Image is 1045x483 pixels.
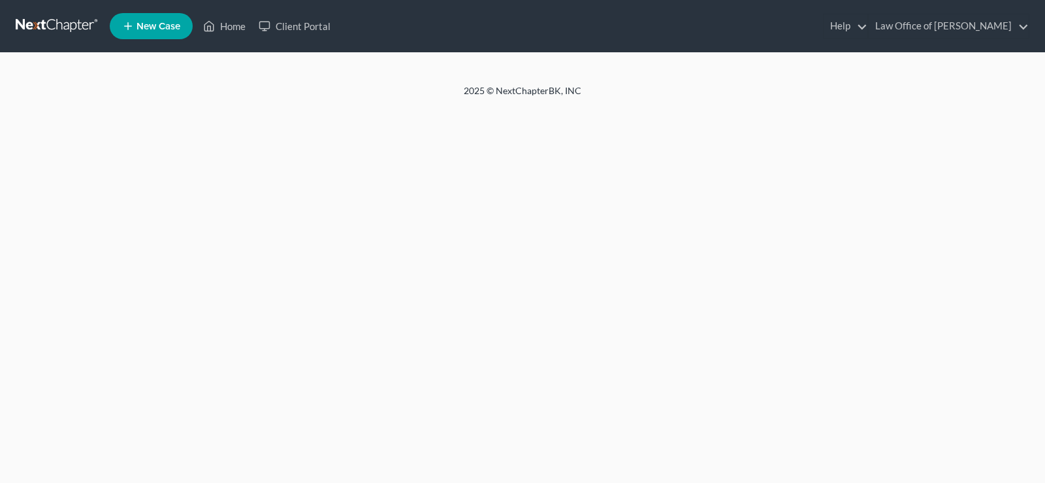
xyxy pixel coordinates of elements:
a: Home [197,14,252,38]
a: Help [824,14,867,38]
div: 2025 © NextChapterBK, INC [150,84,895,108]
a: Client Portal [252,14,337,38]
new-legal-case-button: New Case [110,13,193,39]
a: Law Office of [PERSON_NAME] [869,14,1029,38]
